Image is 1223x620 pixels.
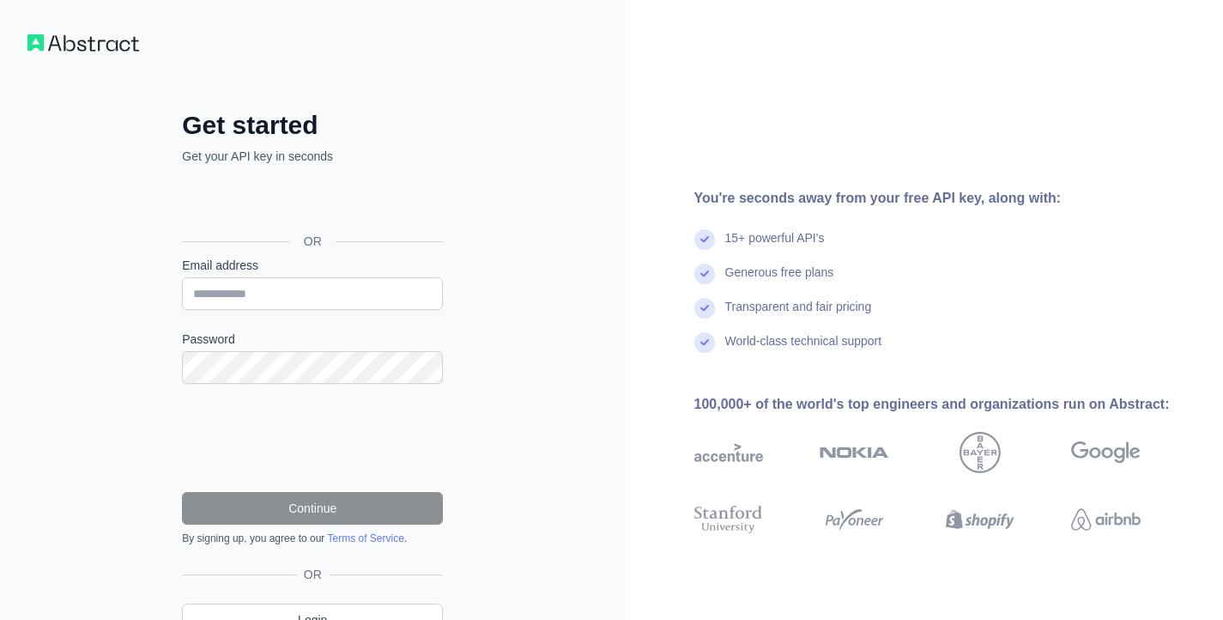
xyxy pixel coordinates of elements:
[182,404,443,471] iframe: reCAPTCHA
[182,532,443,545] div: By signing up, you agree to our .
[1071,502,1141,537] img: airbnb
[946,502,1015,537] img: shopify
[694,432,764,473] img: accenture
[694,332,715,353] img: check mark
[694,502,764,537] img: stanford university
[182,257,443,274] label: Email address
[1071,432,1141,473] img: google
[725,264,834,298] div: Generous free plans
[27,34,139,52] img: Workflow
[694,229,715,250] img: check mark
[820,502,889,537] img: payoneer
[725,332,882,367] div: World-class technical support
[960,432,1001,473] img: bayer
[182,110,443,141] h2: Get started
[173,184,448,222] iframe: ปุ่มลงชื่อเข้าใช้ด้วย Google
[182,331,443,348] label: Password
[694,264,715,284] img: check mark
[182,148,443,165] p: Get your API key in seconds
[694,298,715,319] img: check mark
[820,432,889,473] img: nokia
[182,492,443,525] button: Continue
[694,188,1196,209] div: You're seconds away from your free API key, along with:
[290,233,336,250] span: OR
[725,298,872,332] div: Transparent and fair pricing
[327,532,403,544] a: Terms of Service
[694,394,1196,415] div: 100,000+ of the world's top engineers and organizations run on Abstract:
[725,229,825,264] div: 15+ powerful API's
[297,566,329,583] span: OR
